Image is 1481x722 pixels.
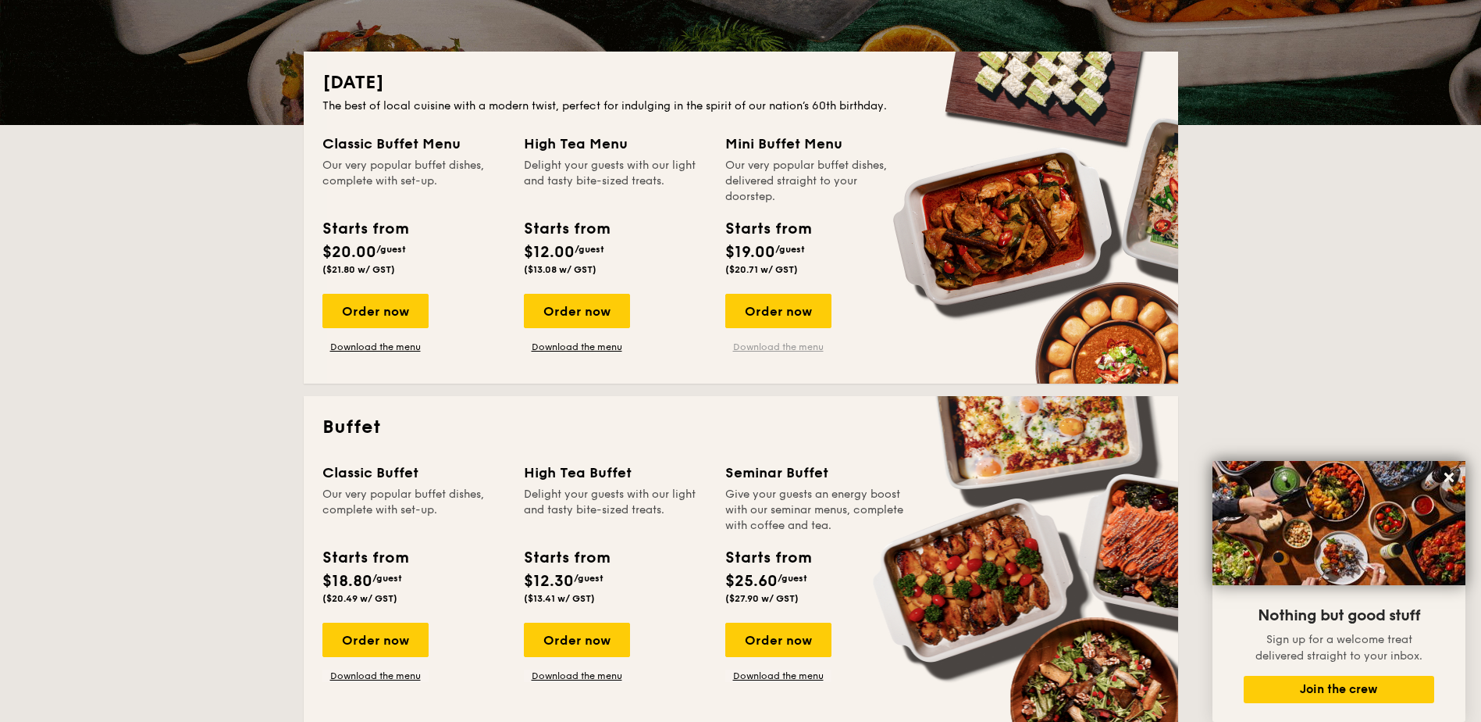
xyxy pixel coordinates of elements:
[524,487,707,534] div: Delight your guests with our light and tasty bite-sized treats.
[725,341,831,353] a: Download the menu
[524,341,630,353] a: Download the menu
[322,158,505,205] div: Our very popular buffet dishes, complete with set-up.
[524,294,630,328] div: Order now
[322,670,429,682] a: Download the menu
[725,593,799,604] span: ($27.90 w/ GST)
[725,294,831,328] div: Order now
[322,98,1159,114] div: The best of local cuisine with a modern twist, perfect for indulging in the spirit of our nation’...
[725,623,831,657] div: Order now
[725,462,908,484] div: Seminar Buffet
[1436,465,1461,490] button: Close
[1255,633,1422,663] span: Sign up for a welcome treat delivered straight to your inbox.
[524,670,630,682] a: Download the menu
[725,264,798,275] span: ($20.71 w/ GST)
[524,217,609,241] div: Starts from
[322,264,395,275] span: ($21.80 w/ GST)
[1212,461,1465,585] img: DSC07876-Edit02-Large.jpeg
[322,572,372,591] span: $18.80
[1244,676,1434,703] button: Join the crew
[322,243,376,262] span: $20.00
[524,572,574,591] span: $12.30
[372,573,402,584] span: /guest
[725,158,908,205] div: Our very popular buffet dishes, delivered straight to your doorstep.
[725,546,810,570] div: Starts from
[322,341,429,353] a: Download the menu
[725,487,908,534] div: Give your guests an energy boost with our seminar menus, complete with coffee and tea.
[725,670,831,682] a: Download the menu
[524,158,707,205] div: Delight your guests with our light and tasty bite-sized treats.
[322,217,408,241] div: Starts from
[322,294,429,328] div: Order now
[725,243,775,262] span: $19.00
[524,623,630,657] div: Order now
[322,70,1159,95] h2: [DATE]
[376,244,406,255] span: /guest
[725,133,908,155] div: Mini Buffet Menu
[1258,606,1420,625] span: Nothing but good stuff
[524,462,707,484] div: High Tea Buffet
[524,243,575,262] span: $12.00
[322,623,429,657] div: Order now
[725,217,810,241] div: Starts from
[524,264,596,275] span: ($13.08 w/ GST)
[575,244,604,255] span: /guest
[322,133,505,155] div: Classic Buffet Menu
[574,573,603,584] span: /guest
[775,244,805,255] span: /guest
[524,133,707,155] div: High Tea Menu
[725,572,778,591] span: $25.60
[322,487,505,534] div: Our very popular buffet dishes, complete with set-up.
[322,462,505,484] div: Classic Buffet
[322,546,408,570] div: Starts from
[322,415,1159,440] h2: Buffet
[778,573,807,584] span: /guest
[524,546,609,570] div: Starts from
[524,593,595,604] span: ($13.41 w/ GST)
[322,593,397,604] span: ($20.49 w/ GST)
